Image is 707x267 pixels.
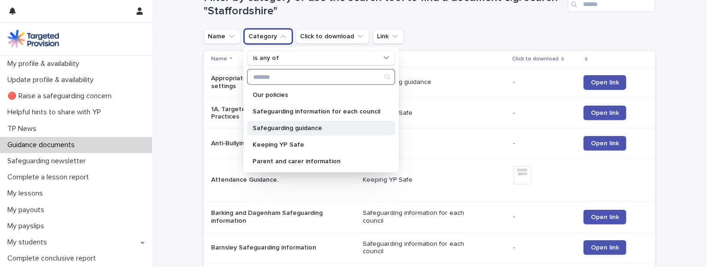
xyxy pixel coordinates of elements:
[4,206,52,214] p: My payouts
[513,109,577,117] p: -
[513,54,559,64] p: Click to download
[253,125,380,131] p: Safeguarding guidance
[253,54,279,62] p: is any of
[583,136,626,151] a: Open link
[253,108,380,115] p: Safeguarding information for each council
[7,30,59,48] img: M5nRWzHhSzIhMunXDL62
[4,108,108,117] p: Helpful hints to share with YP
[211,140,326,148] p: Anti-Bullying Policy
[296,29,369,44] button: Click to download
[204,67,655,98] tr: Appropriate Filtering for Education settingsSafeguarding guidance-Open link
[247,70,395,84] input: Search
[363,109,478,117] p: Keeping YP Safe
[253,158,380,165] p: Parent and carer information
[4,76,101,84] p: Update profile & availability
[211,106,326,121] p: 1A. Targeted Provision - Best Practices
[373,29,404,44] button: Link
[591,110,619,116] span: Open link
[204,29,241,44] button: Name
[513,213,577,221] p: -
[211,244,326,252] p: Barnsley Safeguarding information
[211,54,227,64] p: Name
[583,210,626,225] a: Open link
[211,209,326,225] p: Barking and Dagenham Safeguarding information
[204,129,655,159] tr: Anti-Bullying PolicyOur policies-Open link
[4,92,119,101] p: 🔴 Raise a safeguarding concern
[4,254,103,263] p: Complete conclusive report
[244,29,292,44] button: Category
[363,78,478,86] p: Safeguarding guidance
[253,92,380,98] p: Our policies
[363,240,478,256] p: Safeguarding information for each council
[583,240,626,255] a: Open link
[4,125,44,133] p: TP News
[363,209,478,225] p: Safeguarding information for each council
[204,232,655,263] tr: Barnsley Safeguarding informationSafeguarding information for each council-Open link
[513,78,577,86] p: -
[4,238,54,247] p: My students
[204,159,655,202] tr: Attendance Guidance.Keeping YP Safe
[363,176,478,184] p: Keeping YP Safe
[4,59,87,68] p: My profile & availability
[4,173,96,182] p: Complete a lesson report
[211,176,326,184] p: Attendance Guidance.
[4,141,82,149] p: Guidance documents
[583,75,626,90] a: Open link
[513,140,577,148] p: -
[253,142,380,148] p: Keeping YP Safe
[591,79,619,86] span: Open link
[204,98,655,129] tr: 1A. Targeted Provision - Best PracticesKeeping YP Safe-Open link
[583,106,626,120] a: Open link
[4,189,50,198] p: My lessons
[363,140,478,148] p: Our policies
[591,244,619,251] span: Open link
[204,202,655,232] tr: Barking and Dagenham Safeguarding informationSafeguarding information for each council-Open link
[247,69,395,85] div: Search
[513,244,577,252] p: -
[4,222,52,231] p: My payslips
[4,157,93,166] p: Safeguarding newsletter
[591,140,619,147] span: Open link
[211,75,326,90] p: Appropriate Filtering for Education settings
[591,214,619,220] span: Open link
